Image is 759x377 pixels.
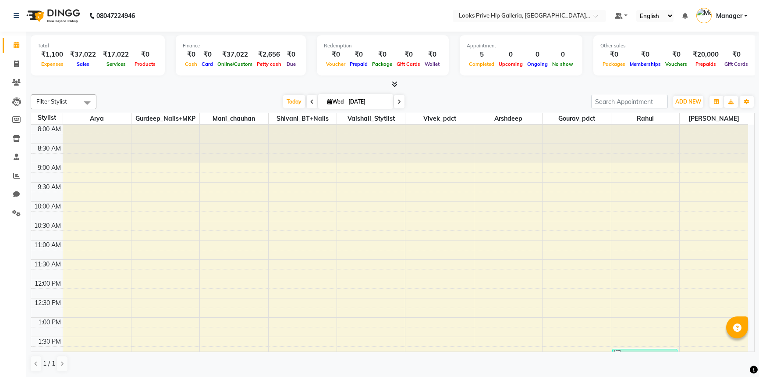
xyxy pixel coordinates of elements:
[36,163,63,172] div: 9:00 AM
[215,61,255,67] span: Online/Custom
[324,42,442,50] div: Redemption
[104,61,128,67] span: Services
[99,50,132,60] div: ₹17,022
[36,144,63,153] div: 8:30 AM
[628,50,663,60] div: ₹0
[346,95,390,108] input: 2025-09-03
[716,11,742,21] span: Manager
[550,61,575,67] span: No show
[497,61,525,67] span: Upcoming
[74,61,92,67] span: Sales
[497,50,525,60] div: 0
[199,50,215,60] div: ₹0
[36,125,63,134] div: 8:00 AM
[63,113,131,124] span: Arya
[255,50,284,60] div: ₹2,656
[67,50,99,60] div: ₹37,022
[600,61,628,67] span: Packages
[663,61,689,67] span: Vouchers
[324,50,348,60] div: ₹0
[422,61,442,67] span: Wallet
[550,50,575,60] div: 0
[689,50,722,60] div: ₹20,000
[600,50,628,60] div: ₹0
[696,8,712,23] img: Manager
[269,113,337,124] span: Shivani_BT+Nails
[38,50,67,60] div: ₹1,100
[22,4,82,28] img: logo
[467,42,575,50] div: Appointment
[183,50,199,60] div: ₹0
[591,95,668,108] input: Search Appointment
[600,42,750,50] div: Other sales
[693,61,718,67] span: Prepaids
[36,337,63,346] div: 1:30 PM
[255,61,284,67] span: Petty cash
[370,61,394,67] span: Package
[131,113,199,124] span: Gurdeep_Nails+MKP
[33,298,63,308] div: 12:30 PM
[284,50,299,60] div: ₹0
[394,61,422,67] span: Gift Cards
[38,42,158,50] div: Total
[337,113,405,124] span: Vaishali_Stytlist
[284,61,298,67] span: Due
[39,61,66,67] span: Expenses
[675,98,701,105] span: ADD NEW
[32,221,63,230] div: 10:30 AM
[370,50,394,60] div: ₹0
[132,61,158,67] span: Products
[132,50,158,60] div: ₹0
[36,318,63,327] div: 1:00 PM
[394,50,422,60] div: ₹0
[96,4,135,28] b: 08047224946
[405,113,473,124] span: Vivek_pdct
[43,359,55,368] span: 1 / 1
[348,61,370,67] span: Prepaid
[474,113,542,124] span: Arshdeep
[32,202,63,211] div: 10:00 AM
[422,50,442,60] div: ₹0
[283,95,305,108] span: Today
[722,61,750,67] span: Gift Cards
[33,279,63,288] div: 12:00 PM
[183,61,199,67] span: Cash
[324,61,348,67] span: Voucher
[32,241,63,250] div: 11:00 AM
[673,96,703,108] button: ADD NEW
[36,183,63,192] div: 9:30 AM
[200,113,268,124] span: Mani_chauhan
[611,113,679,124] span: Rahul
[32,260,63,269] div: 11:30 AM
[663,50,689,60] div: ₹0
[31,113,63,122] div: Stylist
[628,61,663,67] span: Memberships
[467,50,497,60] div: 5
[36,98,67,105] span: Filter Stylist
[722,50,750,60] div: ₹0
[215,50,255,60] div: ₹37,022
[525,61,550,67] span: Ongoing
[183,42,299,50] div: Finance
[348,50,370,60] div: ₹0
[722,342,750,368] iframe: chat widget
[467,61,497,67] span: Completed
[199,61,215,67] span: Card
[325,98,346,105] span: Wed
[543,113,610,124] span: Gourav_pdct
[525,50,550,60] div: 0
[680,113,748,124] span: [PERSON_NAME]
